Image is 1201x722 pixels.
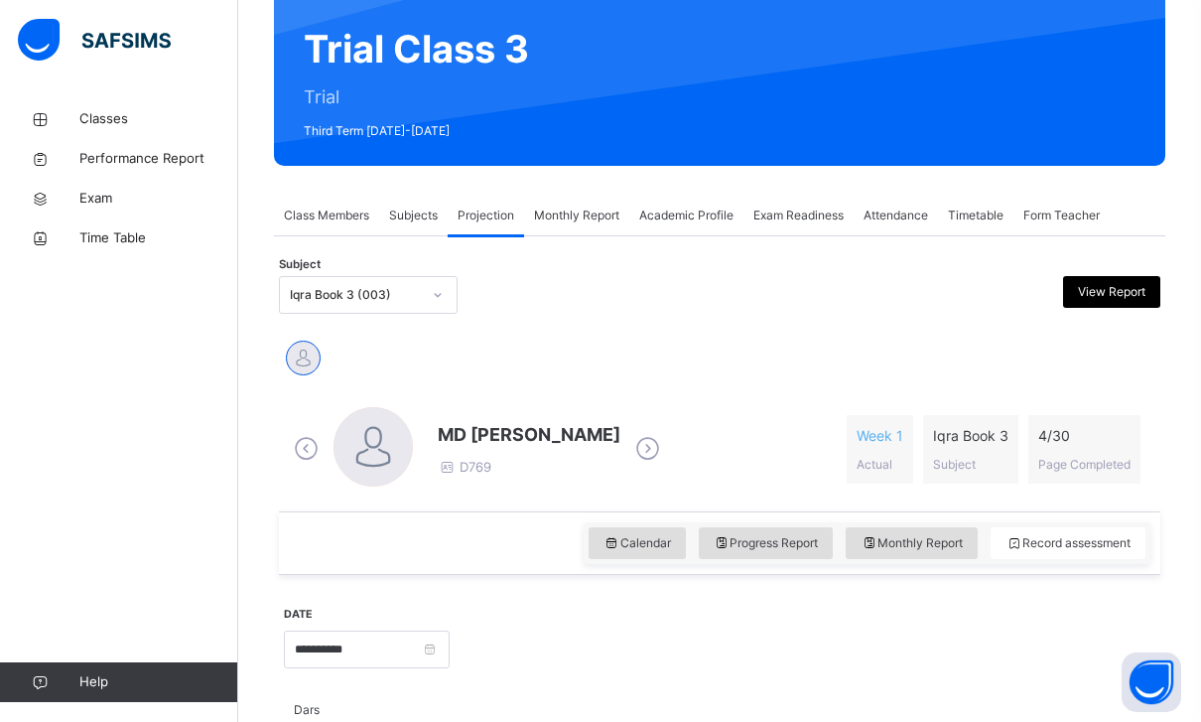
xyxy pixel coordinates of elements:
span: Calendar [603,534,671,552]
span: Third Term [DATE]-[DATE] [304,122,529,140]
div: Iqra Book 3 (003) [290,286,421,304]
span: Help [79,672,237,692]
span: Monthly Report [861,534,963,552]
span: Monthly Report [534,207,619,224]
span: Time Table [79,228,238,248]
span: D769 [438,459,491,475]
span: Page Completed [1038,457,1131,472]
span: Exam [79,189,238,209]
span: Progress Report [714,534,819,552]
span: Subjects [389,207,438,224]
span: Academic Profile [639,207,734,224]
span: MD [PERSON_NAME] [438,421,620,448]
span: Timetable [948,207,1003,224]
span: Iqra Book 3 [933,425,1008,446]
span: Performance Report [79,149,238,169]
span: 4 / 30 [1038,425,1131,446]
span: Dars [294,701,320,719]
span: Exam Readiness [753,207,844,224]
button: Open asap [1122,652,1181,712]
span: Record assessment [1005,534,1131,552]
span: Actual [857,457,892,472]
span: Subject [279,256,321,273]
span: Week 1 [857,425,903,446]
span: Subject [933,457,976,472]
span: View Report [1078,283,1145,301]
span: Attendance [864,207,928,224]
label: Date [284,607,313,623]
span: Form Teacher [1023,207,1100,224]
img: safsims [18,19,171,61]
span: Class Members [284,207,369,224]
span: Projection [458,207,514,224]
span: Classes [79,109,238,129]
